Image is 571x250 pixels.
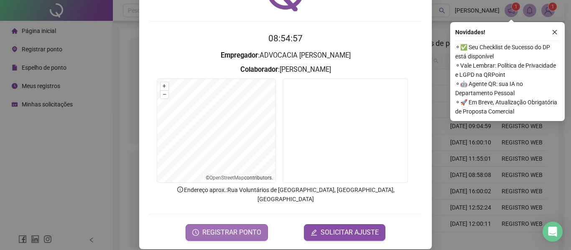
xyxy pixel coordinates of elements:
strong: Empregador [221,51,258,59]
span: info-circle [176,186,184,193]
span: edit [311,229,317,236]
h3: : ADVOCACIA [PERSON_NAME] [149,50,422,61]
span: SOLICITAR AJUSTE [321,227,379,237]
strong: Colaborador [240,66,278,73]
button: editSOLICITAR AJUSTE [304,224,385,241]
button: REGISTRAR PONTO [186,224,268,241]
span: close [552,29,558,35]
div: Open Intercom Messenger [543,222,563,242]
span: ⚬ Vale Lembrar: Política de Privacidade e LGPD na QRPoint [455,61,560,79]
time: 08:54:57 [268,33,303,43]
li: © contributors. [206,175,273,181]
h3: : [PERSON_NAME] [149,64,422,75]
button: + [161,82,168,90]
a: OpenStreetMap [209,175,244,181]
span: ⚬ 🤖 Agente QR: sua IA no Departamento Pessoal [455,79,560,98]
span: REGISTRAR PONTO [202,227,261,237]
p: Endereço aprox. : Rua Voluntários de [GEOGRAPHIC_DATA], [GEOGRAPHIC_DATA], [GEOGRAPHIC_DATA] [149,185,422,204]
span: Novidades ! [455,28,485,37]
span: clock-circle [192,229,199,236]
button: – [161,91,168,98]
span: ⚬ ✅ Seu Checklist de Sucesso do DP está disponível [455,43,560,61]
span: ⚬ 🚀 Em Breve, Atualização Obrigatória de Proposta Comercial [455,98,560,116]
